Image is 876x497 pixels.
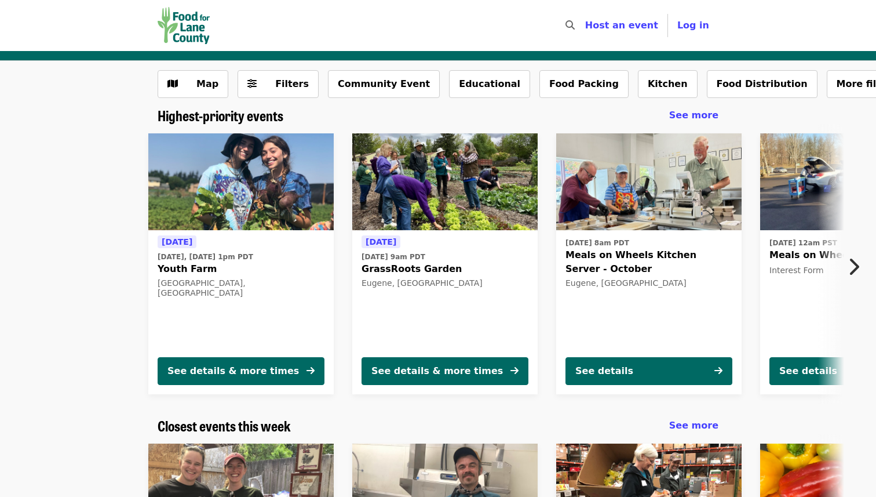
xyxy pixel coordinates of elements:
span: GrassRoots Garden [362,262,528,276]
i: map icon [167,78,178,89]
div: See details [779,364,837,378]
div: See details & more times [167,364,299,378]
a: See details for "Youth Farm" [148,133,334,394]
span: Filters [275,78,309,89]
i: chevron-right icon [848,256,859,278]
time: [DATE] 8am PDT [565,238,629,248]
img: Youth Farm organized by Food for Lane County [148,133,334,231]
i: search icon [565,20,575,31]
a: Closest events this week [158,418,291,434]
input: Search [582,12,591,39]
div: Eugene, [GEOGRAPHIC_DATA] [565,278,732,288]
button: Community Event [328,70,440,98]
span: Highest-priority events [158,105,283,125]
button: See details & more times [362,357,528,385]
a: See more [669,419,718,433]
span: Closest events this week [158,415,291,436]
span: See more [669,110,718,121]
img: GrassRoots Garden organized by Food for Lane County [352,133,538,231]
a: Host an event [585,20,658,31]
span: [DATE] [162,237,192,246]
i: arrow-right icon [714,365,722,376]
span: Interest Form [769,266,824,275]
span: See more [669,420,718,431]
a: See details for "GrassRoots Garden" [352,133,538,394]
div: Highest-priority events [148,107,728,124]
button: Next item [838,251,876,283]
i: sliders-h icon [247,78,257,89]
a: See details for "Meals on Wheels Kitchen Server - October" [556,133,742,394]
div: Eugene, [GEOGRAPHIC_DATA] [362,278,528,288]
div: Closest events this week [148,418,728,434]
span: [DATE] [366,237,396,246]
div: See details & more times [371,364,503,378]
span: Youth Farm [158,262,324,276]
div: [GEOGRAPHIC_DATA], [GEOGRAPHIC_DATA] [158,278,324,298]
span: Map [196,78,218,89]
span: Log in [677,20,709,31]
div: See details [575,364,633,378]
span: Meals on Wheels Kitchen Server - October [565,248,732,276]
i: arrow-right icon [510,365,519,376]
button: See details [565,357,732,385]
button: Show map view [158,70,228,98]
button: Food Distribution [707,70,817,98]
img: Meals on Wheels Kitchen Server - October organized by Food for Lane County [556,133,742,231]
a: Highest-priority events [158,107,283,124]
button: See details & more times [158,357,324,385]
button: Educational [449,70,530,98]
button: Food Packing [539,70,629,98]
time: [DATE], [DATE] 1pm PDT [158,252,253,262]
button: Kitchen [638,70,698,98]
time: [DATE] 12am PST [769,238,837,248]
button: Log in [668,14,718,37]
i: arrow-right icon [306,365,315,376]
img: Food for Lane County - Home [158,7,210,44]
button: Filters (0 selected) [238,70,319,98]
time: [DATE] 9am PDT [362,252,425,262]
a: See more [669,108,718,122]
